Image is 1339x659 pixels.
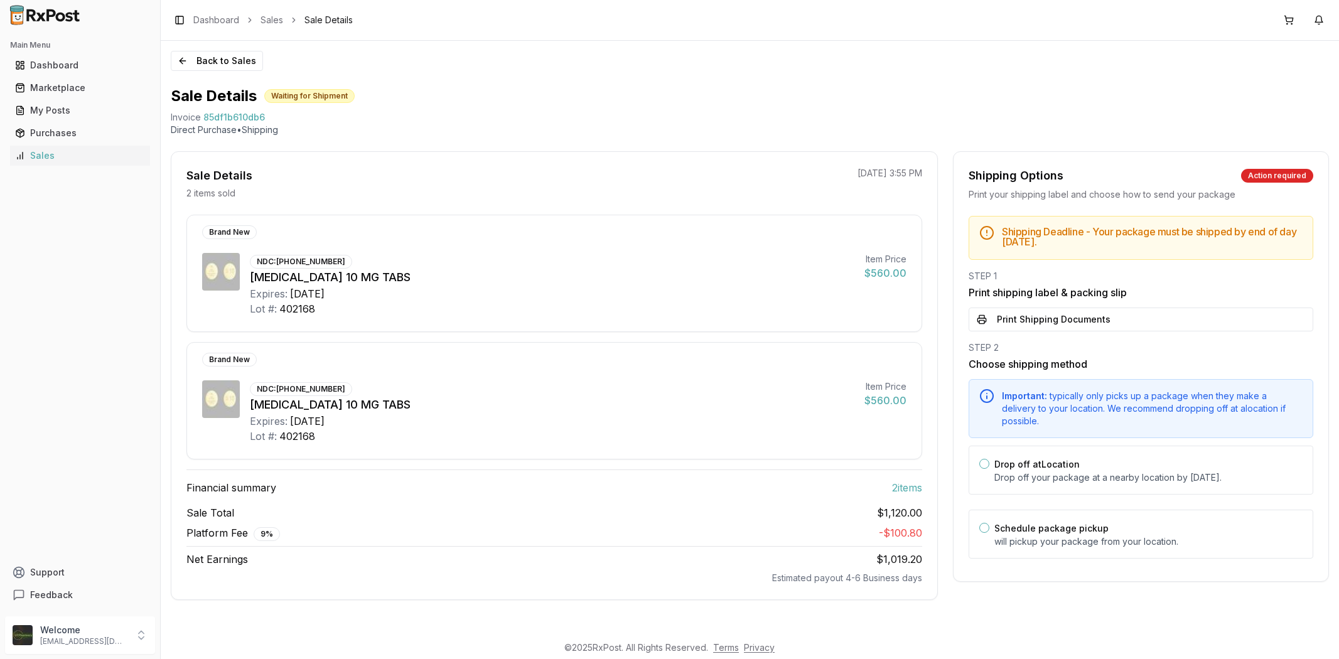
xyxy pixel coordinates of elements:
[279,301,315,316] div: 402168
[864,380,906,393] div: Item Price
[10,144,150,167] a: Sales
[1002,227,1303,247] h5: Shipping Deadline - Your package must be shipped by end of day [DATE] .
[40,636,127,646] p: [EMAIL_ADDRESS][DOMAIN_NAME]
[30,589,73,601] span: Feedback
[879,527,922,539] span: - $100.80
[994,523,1109,533] label: Schedule package pickup
[40,624,127,636] p: Welcome
[969,167,1063,185] div: Shipping Options
[250,286,288,301] div: Expires:
[15,127,145,139] div: Purchases
[994,535,1303,548] p: will pickup your package from your location.
[1002,390,1303,427] div: typically only picks up a package when they make a delivery to your location. We recommend droppi...
[969,188,1313,201] div: Print your shipping label and choose how to send your package
[254,527,280,541] div: 9 %
[202,225,257,239] div: Brand New
[877,505,922,520] span: $1,120.00
[5,5,85,25] img: RxPost Logo
[250,429,277,444] div: Lot #:
[171,111,201,124] div: Invoice
[13,625,33,645] img: User avatar
[193,14,353,26] nav: breadcrumb
[250,255,352,269] div: NDC: [PHONE_NUMBER]
[713,642,739,653] a: Terms
[290,286,325,301] div: [DATE]
[876,553,922,565] span: $1,019.20
[250,414,288,429] div: Expires:
[171,86,257,106] h1: Sale Details
[10,54,150,77] a: Dashboard
[186,187,235,200] p: 2 items sold
[5,146,155,166] button: Sales
[261,14,283,26] a: Sales
[969,270,1313,282] div: STEP 1
[864,393,906,408] div: $560.00
[15,82,145,94] div: Marketplace
[5,100,155,121] button: My Posts
[969,356,1313,372] h3: Choose shipping method
[171,124,1329,136] p: Direct Purchase • Shipping
[5,584,155,606] button: Feedback
[186,505,234,520] span: Sale Total
[186,572,922,584] div: Estimated payout 4-6 Business days
[250,382,352,396] div: NDC: [PHONE_NUMBER]
[10,122,150,144] a: Purchases
[290,414,325,429] div: [DATE]
[202,253,240,291] img: Jardiance 10 MG TABS
[858,167,922,179] p: [DATE] 3:55 PM
[250,396,854,414] div: [MEDICAL_DATA] 10 MG TABS
[892,480,922,495] span: 2 item s
[994,459,1080,469] label: Drop off at Location
[202,353,257,367] div: Brand New
[264,89,355,103] div: Waiting for Shipment
[969,341,1313,354] div: STEP 2
[10,40,150,50] h2: Main Menu
[10,99,150,122] a: My Posts
[186,480,276,495] span: Financial summary
[5,78,155,98] button: Marketplace
[202,380,240,418] img: Jardiance 10 MG TABS
[5,123,155,143] button: Purchases
[15,59,145,72] div: Dashboard
[1002,390,1047,401] span: Important:
[5,561,155,584] button: Support
[5,55,155,75] button: Dashboard
[969,308,1313,331] button: Print Shipping Documents
[10,77,150,99] a: Marketplace
[15,104,145,117] div: My Posts
[15,149,145,162] div: Sales
[193,14,239,26] a: Dashboard
[186,525,280,541] span: Platform Fee
[1241,169,1313,183] div: Action required
[250,269,854,286] div: [MEDICAL_DATA] 10 MG TABS
[994,471,1303,484] p: Drop off your package at a nearby location by [DATE] .
[864,253,906,265] div: Item Price
[171,51,263,71] button: Back to Sales
[279,429,315,444] div: 402168
[864,265,906,281] div: $560.00
[186,167,252,185] div: Sale Details
[304,14,353,26] span: Sale Details
[250,301,277,316] div: Lot #:
[969,285,1313,300] h3: Print shipping label & packing slip
[744,642,775,653] a: Privacy
[186,552,248,567] span: Net Earnings
[203,111,265,124] span: 85df1b610db6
